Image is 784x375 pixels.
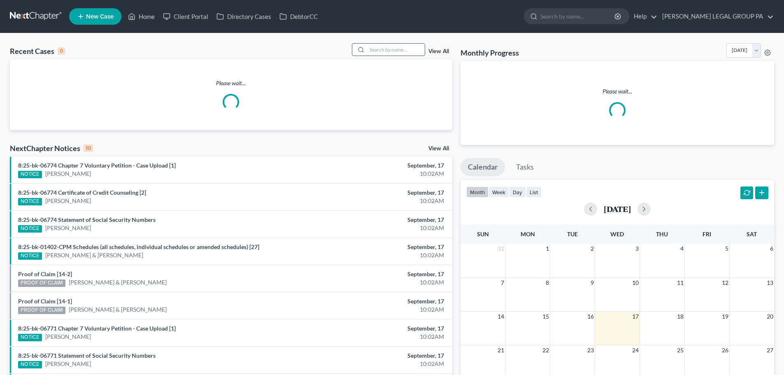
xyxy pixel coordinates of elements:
button: month [466,186,489,198]
div: 0 [58,47,65,55]
a: Calendar [461,158,505,176]
a: Proof of Claim [14-2] [18,270,72,277]
div: 10:02AM [307,333,444,341]
span: 6 [769,244,774,254]
span: 25 [676,345,684,355]
a: [PERSON_NAME] & [PERSON_NAME] [45,251,143,259]
input: Search by name... [367,44,425,56]
p: Please wait... [10,79,452,87]
span: 14 [497,312,505,321]
span: New Case [86,14,114,20]
input: Search by name... [540,9,616,24]
p: Please wait... [467,87,768,95]
a: View All [428,49,449,54]
div: 10:02AM [307,360,444,368]
span: Fri [703,231,711,238]
span: 12 [721,278,729,288]
div: September, 17 [307,324,444,333]
a: View All [428,146,449,151]
a: [PERSON_NAME] & [PERSON_NAME] [69,278,167,286]
div: 10:02AM [307,197,444,205]
div: 10:02AM [307,224,444,232]
div: 10:02AM [307,278,444,286]
span: 3 [635,244,640,254]
h2: [DATE] [604,205,631,213]
div: 10:02AM [307,170,444,178]
div: NOTICE [18,225,42,233]
span: 21 [497,345,505,355]
span: Tue [567,231,578,238]
span: Sun [477,231,489,238]
span: 17 [631,312,640,321]
a: [PERSON_NAME] [45,360,91,368]
a: 8:25-bk-06774 Statement of Social Security Numbers [18,216,156,223]
span: 18 [676,312,684,321]
span: 13 [766,278,774,288]
span: 11 [676,278,684,288]
span: 10 [631,278,640,288]
span: 26 [721,345,729,355]
span: 15 [542,312,550,321]
div: 10:02AM [307,251,444,259]
a: [PERSON_NAME] [45,170,91,178]
a: DebtorCC [275,9,322,24]
span: 7 [500,278,505,288]
a: Help [630,9,657,24]
a: [PERSON_NAME] [45,224,91,232]
a: [PERSON_NAME] [45,197,91,205]
a: [PERSON_NAME] & [PERSON_NAME] [69,305,167,314]
a: 8:25-bk-06771 Chapter 7 Voluntary Petition - Case Upload [1] [18,325,176,332]
span: 4 [679,244,684,254]
button: week [489,186,509,198]
a: 8:25-bk-06774 Chapter 7 Voluntary Petition - Case Upload [1] [18,162,176,169]
span: 22 [542,345,550,355]
span: 9 [590,278,595,288]
a: Directory Cases [212,9,275,24]
div: NextChapter Notices [10,143,93,153]
span: 27 [766,345,774,355]
div: NOTICE [18,171,42,178]
div: NOTICE [18,198,42,205]
span: 20 [766,312,774,321]
span: 23 [586,345,595,355]
span: 19 [721,312,729,321]
div: NOTICE [18,334,42,341]
div: Recent Cases [10,46,65,56]
button: list [526,186,542,198]
span: 2 [590,244,595,254]
span: 31 [497,244,505,254]
div: NOTICE [18,252,42,260]
div: 10 [84,144,93,152]
a: 8:25-bk-06771 Statement of Social Security Numbers [18,352,156,359]
div: September, 17 [307,297,444,305]
a: 8:25-bk-01402-CPM Schedules (all schedules, individual schedules or amended schedules) [27] [18,243,259,250]
span: Mon [521,231,535,238]
h3: Monthly Progress [461,48,519,58]
button: day [509,186,526,198]
div: 10:02AM [307,305,444,314]
a: 8:25-bk-06774 Certificate of Credit Counseling [2] [18,189,146,196]
span: 24 [631,345,640,355]
div: September, 17 [307,352,444,360]
span: Sat [747,231,757,238]
div: NOTICE [18,361,42,368]
div: September, 17 [307,270,444,278]
span: 8 [545,278,550,288]
div: PROOF OF CLAIM [18,280,65,287]
span: 1 [545,244,550,254]
a: [PERSON_NAME] [45,333,91,341]
div: September, 17 [307,189,444,197]
span: 16 [586,312,595,321]
a: Client Portal [159,9,212,24]
div: September, 17 [307,243,444,251]
a: Home [124,9,159,24]
a: Proof of Claim [14-1] [18,298,72,305]
span: Wed [610,231,624,238]
span: 5 [724,244,729,254]
a: [PERSON_NAME] LEGAL GROUP PA [658,9,774,24]
div: September, 17 [307,216,444,224]
span: Thu [656,231,668,238]
div: PROOF OF CLAIM [18,307,65,314]
div: September, 17 [307,161,444,170]
a: Tasks [509,158,541,176]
